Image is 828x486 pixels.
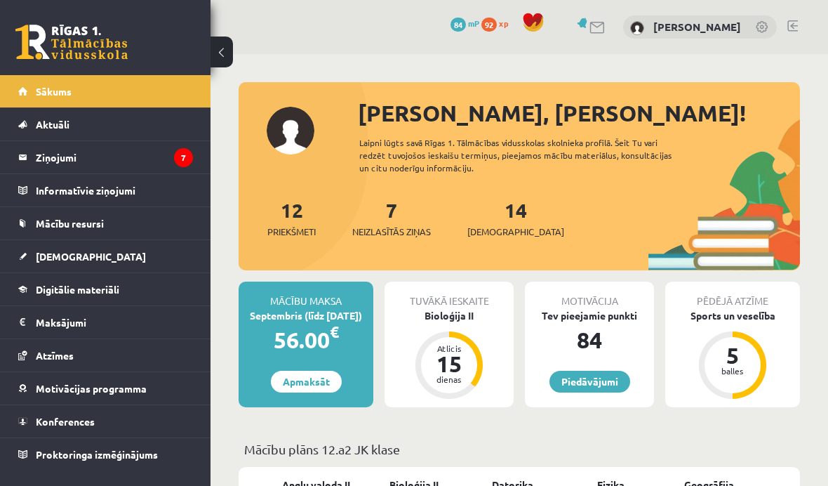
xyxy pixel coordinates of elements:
img: Viktorija Uškāne [630,21,644,35]
div: Bioloģija II [385,308,514,323]
legend: Ziņojumi [36,141,193,173]
a: Mācību resursi [18,207,193,239]
span: Mācību resursi [36,217,104,230]
a: Ziņojumi7 [18,141,193,173]
div: Mācību maksa [239,282,373,308]
span: mP [468,18,479,29]
a: Digitālie materiāli [18,273,193,306]
a: 84 mP [450,18,479,29]
div: Tuvākā ieskaite [385,282,514,308]
a: 12Priekšmeti [267,197,316,239]
span: Motivācijas programma [36,382,147,395]
a: Proktoringa izmēģinājums [18,438,193,471]
div: dienas [428,375,470,383]
a: Sports un veselība 5 balles [665,308,800,401]
a: Aktuāli [18,108,193,140]
p: Mācību plāns 12.a2 JK klase [244,440,794,459]
a: Rīgas 1. Tālmācības vidusskola [15,25,128,60]
div: 56.00 [239,323,373,357]
a: Bioloģija II Atlicis 15 dienas [385,308,514,401]
span: xp [499,18,508,29]
span: Priekšmeti [267,225,316,239]
span: 84 [450,18,466,32]
div: 15 [428,353,470,375]
span: 92 [481,18,497,32]
div: Septembris (līdz [DATE]) [239,308,373,323]
div: Atlicis [428,344,470,353]
div: balles [712,367,754,375]
a: [PERSON_NAME] [653,20,741,34]
i: 7 [174,148,193,167]
span: Sākums [36,85,72,98]
legend: Maksājumi [36,306,193,339]
a: Maksājumi [18,306,193,339]
a: Motivācijas programma [18,372,193,405]
a: 92 xp [481,18,515,29]
span: Konferences [36,415,95,428]
a: Atzīmes [18,339,193,372]
span: Atzīmes [36,349,74,362]
span: Aktuāli [36,118,69,131]
div: Motivācija [525,282,654,308]
span: Digitālie materiāli [36,283,119,296]
span: [DEMOGRAPHIC_DATA] [36,250,146,263]
div: 84 [525,323,654,357]
a: 7Neizlasītās ziņas [352,197,431,239]
a: Apmaksāt [271,371,342,393]
div: [PERSON_NAME], [PERSON_NAME]! [358,96,800,130]
div: Tev pieejamie punkti [525,308,654,323]
span: Proktoringa izmēģinājums [36,448,158,461]
div: Pēdējā atzīme [665,282,800,308]
div: 5 [712,344,754,367]
legend: Informatīvie ziņojumi [36,174,193,206]
a: Konferences [18,405,193,438]
div: Laipni lūgts savā Rīgas 1. Tālmācības vidusskolas skolnieka profilā. Šeit Tu vari redzēt tuvojošo... [359,136,696,174]
a: 14[DEMOGRAPHIC_DATA] [467,197,564,239]
a: Sākums [18,75,193,107]
span: [DEMOGRAPHIC_DATA] [467,225,564,239]
a: [DEMOGRAPHIC_DATA] [18,240,193,272]
span: € [330,322,339,342]
span: Neizlasītās ziņas [352,225,431,239]
a: Informatīvie ziņojumi [18,174,193,206]
a: Piedāvājumi [549,371,630,393]
div: Sports un veselība [665,308,800,323]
